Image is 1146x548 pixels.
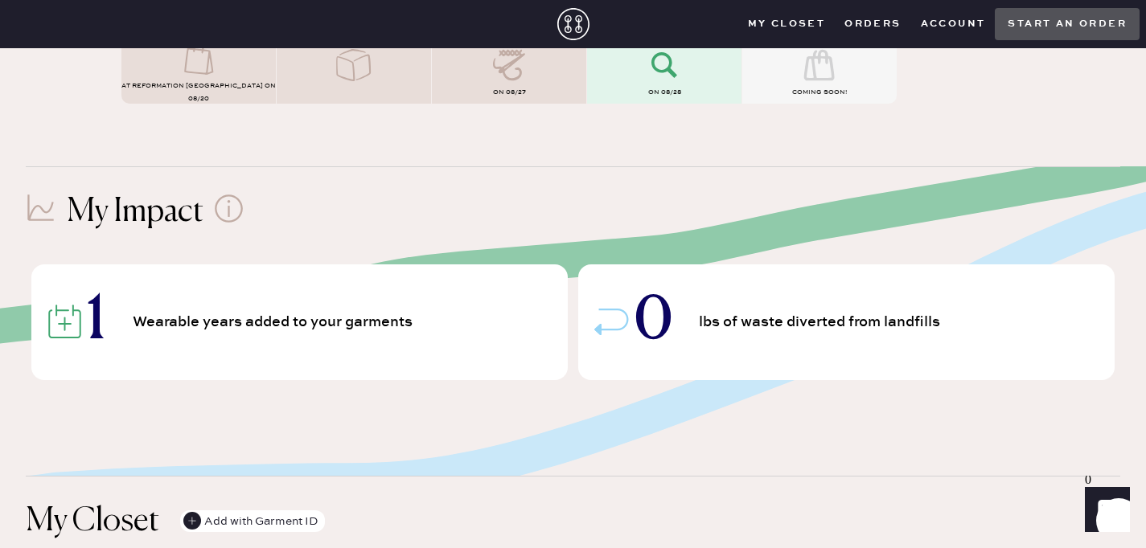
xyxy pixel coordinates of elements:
[67,193,203,231] h1: My Impact
[26,502,159,541] h1: My Closet
[911,12,996,36] button: Account
[835,12,910,36] button: Orders
[635,294,672,350] span: 0
[792,88,847,96] span: COMING SOON!
[183,510,318,533] div: Add with Garment ID
[738,12,836,36] button: My Closet
[121,82,276,103] span: AT Reformation [GEOGRAPHIC_DATA] on 08/20
[133,315,418,329] span: Wearable years added to your garments
[87,294,105,350] span: 1
[995,8,1140,40] button: Start an order
[180,510,325,532] button: Add with Garment ID
[648,88,681,96] span: on 08/28
[1070,476,1139,545] iframe: Front Chat
[493,88,526,96] span: on 08/27
[699,315,946,329] span: lbs of waste diverted from landfills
